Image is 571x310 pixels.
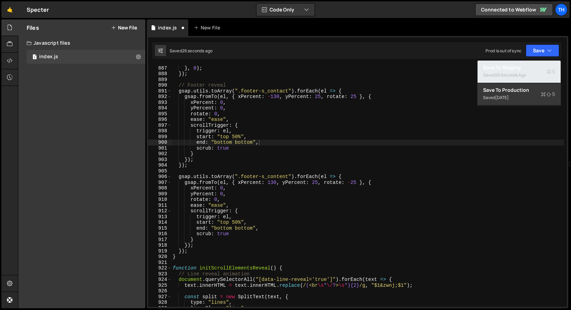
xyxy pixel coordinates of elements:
[27,6,49,14] div: Specter
[148,94,172,100] div: 892
[148,283,172,289] div: 925
[148,237,172,243] div: 917
[148,288,172,294] div: 926
[148,157,172,163] div: 903
[194,24,223,31] div: New File
[148,254,172,260] div: 920
[483,71,555,79] div: Saved
[486,48,522,54] div: Prod is out of sync
[148,88,172,94] div: 891
[483,94,555,102] div: Saved
[478,83,561,106] button: Save to ProductionS Saved[DATE]
[1,1,18,18] a: 🤙
[170,48,212,54] div: Saved
[495,72,526,78] div: 26 seconds ago
[148,65,172,71] div: 887
[33,55,37,60] span: 1
[148,134,172,140] div: 899
[483,64,555,71] div: Save to Staging
[541,91,555,98] span: S
[148,271,172,277] div: 923
[546,68,555,75] span: S
[256,3,315,16] button: Code Only
[148,231,172,237] div: 916
[27,50,145,64] div: 16840/46037.js
[148,220,172,225] div: 914
[148,82,172,88] div: 890
[148,185,172,191] div: 908
[148,77,172,83] div: 889
[148,71,172,77] div: 888
[477,60,561,106] div: Code Only
[148,128,172,134] div: 898
[158,24,177,31] div: index.js
[483,87,555,94] div: Save to Production
[148,162,172,168] div: 904
[182,48,212,54] div: 26 seconds ago
[148,168,172,174] div: 905
[148,117,172,123] div: 896
[478,61,561,83] button: Save to StagingS Saved26 seconds ago
[148,300,172,305] div: 928
[148,203,172,209] div: 911
[148,277,172,283] div: 924
[555,3,568,16] a: Th
[18,36,145,50] div: Javascript files
[148,111,172,117] div: 895
[148,242,172,248] div: 918
[148,151,172,157] div: 902
[148,260,172,266] div: 921
[27,24,39,32] h2: Files
[148,105,172,111] div: 894
[148,208,172,214] div: 912
[148,123,172,129] div: 897
[148,225,172,231] div: 915
[148,180,172,186] div: 907
[148,191,172,197] div: 909
[148,294,172,300] div: 927
[148,214,172,220] div: 913
[39,54,58,60] div: index.js
[111,25,137,30] button: New File
[148,100,172,106] div: 893
[526,44,559,57] button: Save
[148,197,172,203] div: 910
[148,265,172,271] div: 922
[148,248,172,254] div: 919
[495,95,509,100] div: [DATE]
[475,3,553,16] a: Connected to Webflow
[148,140,172,145] div: 900
[148,145,172,151] div: 901
[148,174,172,180] div: 906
